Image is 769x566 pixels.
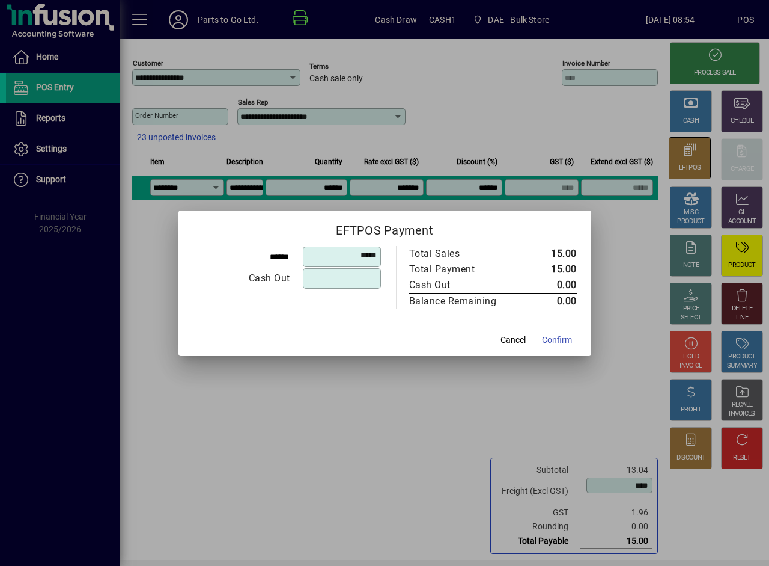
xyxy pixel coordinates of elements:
[178,211,591,245] h2: EFTPOS Payment
[537,330,577,351] button: Confirm
[494,330,532,351] button: Cancel
[542,334,572,346] span: Confirm
[409,262,522,277] td: Total Payment
[522,293,577,309] td: 0.00
[409,294,510,309] div: Balance Remaining
[522,277,577,294] td: 0.00
[522,246,577,262] td: 15.00
[409,246,522,262] td: Total Sales
[500,334,526,346] span: Cancel
[193,271,290,286] div: Cash Out
[522,262,577,277] td: 15.00
[409,278,510,292] div: Cash Out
